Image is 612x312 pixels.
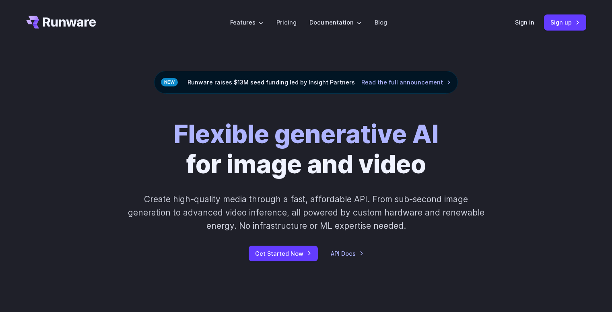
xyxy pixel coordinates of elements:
[309,18,362,27] label: Documentation
[331,249,364,258] a: API Docs
[276,18,297,27] a: Pricing
[515,18,534,27] a: Sign in
[375,18,387,27] a: Blog
[361,78,451,87] a: Read the full announcement
[249,246,318,261] a: Get Started Now
[127,193,485,233] p: Create high-quality media through a fast, affordable API. From sub-second image generation to adv...
[174,119,439,149] strong: Flexible generative AI
[174,119,439,180] h1: for image and video
[26,16,96,29] a: Go to /
[154,71,458,94] div: Runware raises $13M seed funding led by Insight Partners
[544,14,586,30] a: Sign up
[230,18,264,27] label: Features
